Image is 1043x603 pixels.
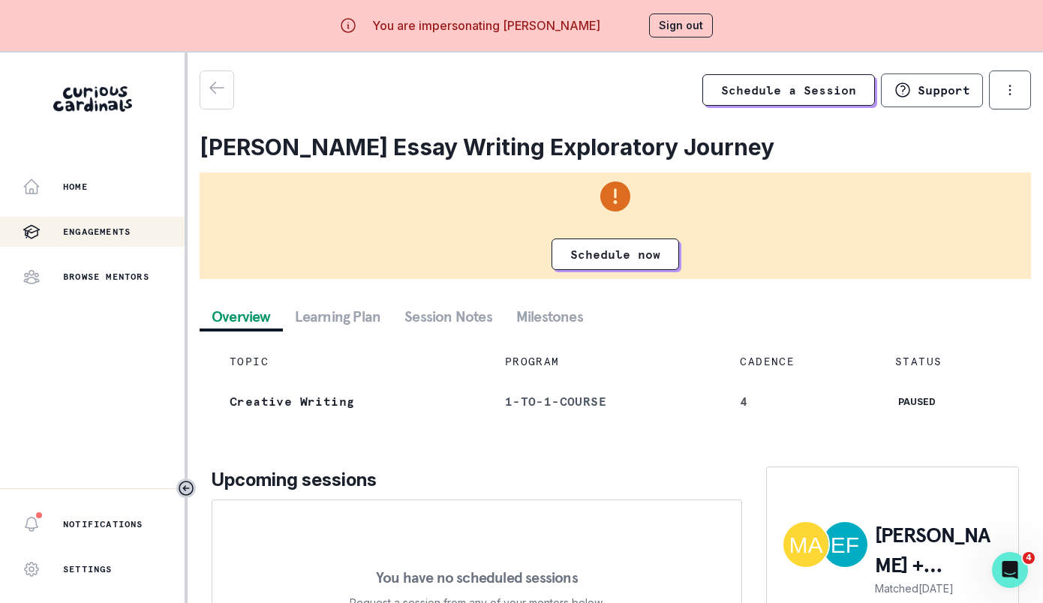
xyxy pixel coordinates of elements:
[918,82,970,97] p: Support
[487,381,722,421] td: 1-to-1-course
[372,16,600,34] p: You are impersonating [PERSON_NAME]
[392,303,504,330] button: Session Notes
[722,381,877,421] td: 4
[783,522,828,567] img: Marianna Annest
[63,226,131,238] p: Engagements
[63,181,88,193] p: Home
[53,86,132,112] img: Curious Cardinals Logo
[212,381,487,421] td: Creative Writing
[895,394,939,409] span: paused
[200,303,283,330] button: Overview
[989,70,1031,109] button: options
[487,342,722,381] td: PROGRAM
[212,466,742,493] p: Upcoming sessions
[875,520,1003,580] p: [PERSON_NAME] + [PERSON_NAME]
[63,518,143,530] p: Notifications
[702,74,875,106] a: Schedule a Session
[212,342,487,381] td: TOPIC
[63,271,149,283] p: Browse Mentors
[176,478,196,498] button: Toggle sidebar
[722,342,877,381] td: CADENCE
[1023,552,1035,564] span: 4
[881,73,983,107] button: Support
[649,13,713,37] button: Sign out
[200,133,1031,160] h2: [PERSON_NAME] Essay Writing Exploratory Journey
[552,238,679,270] a: Schedule now
[875,580,1003,596] p: Matched [DATE]
[877,342,1019,381] td: STATUS
[992,552,1028,588] iframe: Intercom live chat
[822,522,867,567] img: Edie Feldman
[63,563,113,575] p: Settings
[376,570,578,585] p: You have no scheduled sessions
[504,303,595,330] button: Milestones
[283,303,393,330] button: Learning Plan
